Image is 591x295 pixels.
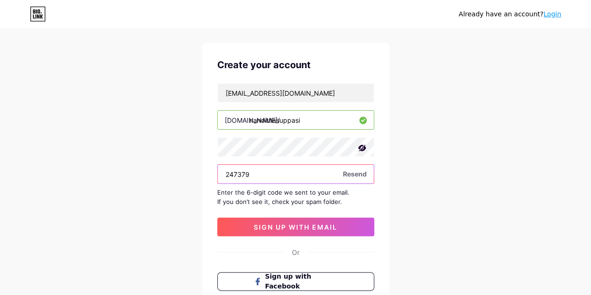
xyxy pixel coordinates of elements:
[254,223,337,231] span: sign up with email
[459,9,561,19] div: Already have an account?
[218,84,374,102] input: Email
[543,10,561,18] a: Login
[343,169,367,179] span: Resend
[218,111,374,129] input: username
[217,188,374,206] div: Enter the 6-digit code we sent to your email. If you don’t see it, check your spam folder.
[292,247,299,257] div: Or
[217,272,374,291] button: Sign up with Facebook
[218,165,374,183] input: Paste login code
[217,218,374,236] button: sign up with email
[265,272,337,291] span: Sign up with Facebook
[225,115,280,125] div: [DOMAIN_NAME]/
[217,58,374,72] div: Create your account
